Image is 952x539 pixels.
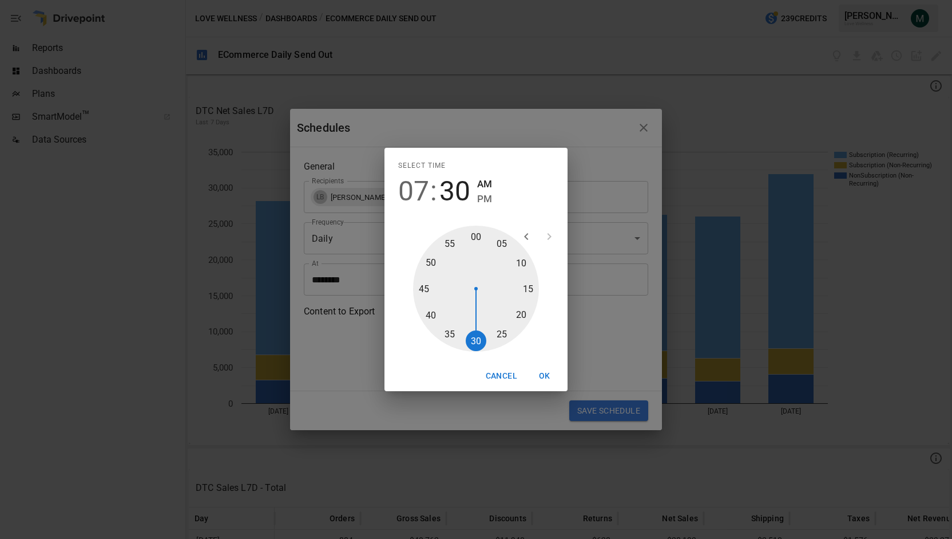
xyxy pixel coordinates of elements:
button: OK [526,365,563,387]
span: Select time [398,157,446,175]
button: 07 [398,175,429,207]
button: AM [477,176,492,192]
button: Open previous view [515,225,538,248]
button: PM [477,191,492,207]
span: : [430,175,437,207]
button: Cancel [481,365,522,387]
button: 30 [439,175,470,207]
